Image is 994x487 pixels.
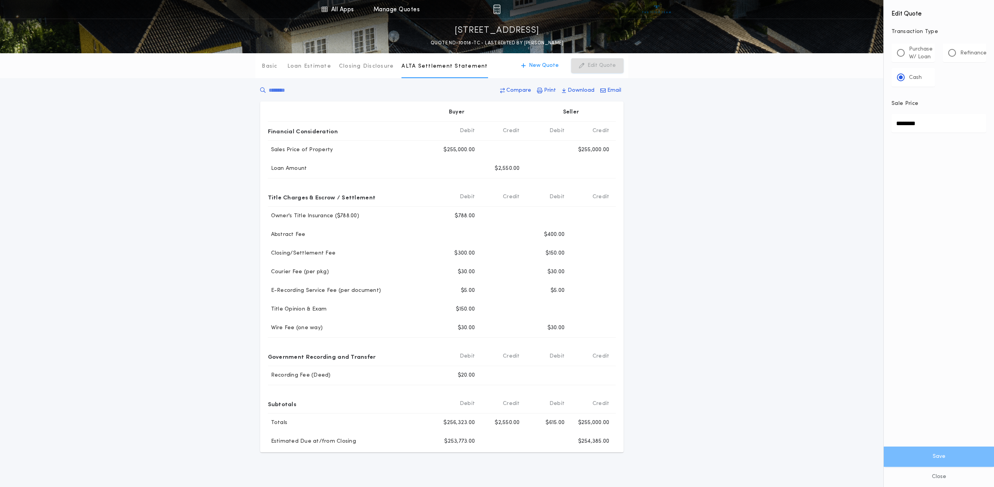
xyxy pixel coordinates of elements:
[547,268,565,276] p: $30.00
[642,5,671,13] img: vs-icon
[549,127,565,135] b: Debit
[268,250,336,257] p: Closing/Settlement Fee
[544,231,565,239] p: $400.00
[891,100,918,108] p: Sale Price
[268,350,376,363] p: Government Recording and Transfer
[493,5,500,14] img: img
[568,87,594,94] p: Download
[578,438,610,445] p: $254,385.00
[460,127,475,135] b: Debit
[339,63,394,70] p: Closing Disclosure
[607,87,621,94] p: Email
[268,268,329,276] p: Courier Fee (per pkg)
[495,419,520,427] p: $2,550.00
[593,353,610,360] b: Credit
[454,250,475,257] p: $300.00
[268,146,333,154] p: Sales Price of Property
[443,146,475,154] p: $255,000.00
[544,87,556,94] p: Print
[458,372,475,379] p: $20.00
[563,108,579,116] p: Seller
[503,400,520,408] b: Credit
[551,287,565,295] p: $5.00
[449,108,464,116] p: Buyer
[593,193,610,201] b: Credit
[578,419,610,427] p: $255,000.00
[458,324,475,332] p: $30.00
[587,62,616,70] p: Edit Quote
[549,193,565,201] b: Debit
[547,324,565,332] p: $30.00
[891,5,986,19] h4: Edit Quote
[268,372,331,379] p: Recording Fee (Deed)
[495,165,520,173] p: $2,550.00
[460,400,475,408] b: Debit
[546,250,565,257] p: $150.00
[593,400,610,408] b: Credit
[460,353,475,360] b: Debit
[431,39,563,47] p: QUOTE ND-10018-TC - LAST EDITED BY [PERSON_NAME]
[909,74,922,82] p: Cash
[535,84,558,98] button: Print
[891,28,986,36] p: Transaction Type
[444,438,475,445] p: $253,773.00
[443,419,475,427] p: $256,323.00
[268,125,338,137] p: Financial Consideration
[571,58,624,73] button: Edit Quote
[456,305,475,313] p: $150.00
[268,165,307,173] p: Loan Amount
[268,191,376,203] p: Title Charges & Escrow / Settlement
[460,193,475,201] b: Debit
[503,193,520,201] b: Credit
[455,24,539,37] p: [STREET_ADDRESS]
[268,438,356,445] p: Estimated Due at/from Closing
[458,268,475,276] p: $30.00
[503,127,520,135] b: Credit
[461,287,475,295] p: $5.00
[560,84,597,98] button: Download
[401,63,488,70] p: ALTA Settlement Statement
[268,398,296,410] p: Subtotals
[546,419,565,427] p: $615.00
[960,49,987,57] p: Refinance
[529,62,559,70] p: New Quote
[498,84,533,98] button: Compare
[578,146,610,154] p: $255,000.00
[884,447,994,467] button: Save
[455,212,475,220] p: $788.00
[268,324,323,332] p: Wire Fee (one way)
[503,353,520,360] b: Credit
[268,305,327,313] p: Title Opinion & Exam
[262,63,277,70] p: Basic
[593,127,610,135] b: Credit
[549,353,565,360] b: Debit
[891,114,986,133] input: Sale Price
[268,231,306,239] p: Abstract Fee
[268,212,359,220] p: Owner's Title Insurance ($788.00)
[268,287,381,295] p: E-Recording Service Fee (per document)
[506,87,531,94] p: Compare
[884,467,994,487] button: Close
[549,400,565,408] b: Debit
[598,84,624,98] button: Email
[268,419,288,427] p: Totals
[513,58,567,73] button: New Quote
[909,45,933,61] p: Purchase W/ Loan
[287,63,331,70] p: Loan Estimate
